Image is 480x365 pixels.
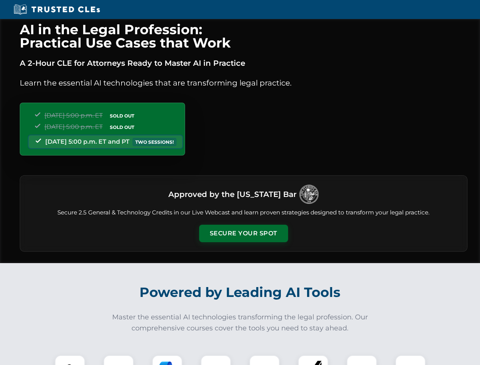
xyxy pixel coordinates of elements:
span: [DATE] 5:00 p.m. ET [44,123,103,130]
img: Logo [299,185,318,204]
h3: Approved by the [US_STATE] Bar [168,187,296,201]
img: Trusted CLEs [11,4,102,15]
button: Secure Your Spot [199,225,288,242]
p: Master the essential AI technologies transforming the legal profession. Our comprehensive courses... [107,312,373,334]
p: A 2-Hour CLE for Attorneys Ready to Master AI in Practice [20,57,467,69]
span: [DATE] 5:00 p.m. ET [44,112,103,119]
p: Learn the essential AI technologies that are transforming legal practice. [20,77,467,89]
h2: Powered by Leading AI Tools [30,279,451,306]
span: SOLD OUT [107,123,137,131]
span: SOLD OUT [107,112,137,120]
h1: AI in the Legal Profession: Practical Use Cases that Work [20,23,467,49]
p: Secure 2.5 General & Technology Credits in our Live Webcast and learn proven strategies designed ... [29,208,458,217]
